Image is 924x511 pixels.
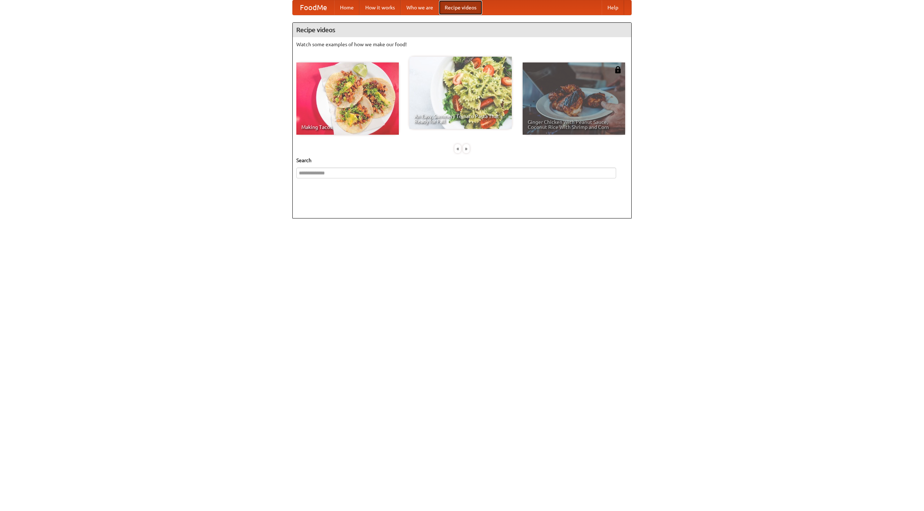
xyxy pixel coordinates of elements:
span: Making Tacos [301,125,394,130]
h4: Recipe videos [293,23,631,37]
p: Watch some examples of how we make our food! [296,41,628,48]
span: An Easy, Summery Tomato Pasta That's Ready for Fall [414,114,507,124]
div: » [463,144,470,153]
a: Home [334,0,359,15]
h5: Search [296,157,628,164]
img: 483408.png [614,66,622,73]
a: Who we are [401,0,439,15]
a: Help [602,0,624,15]
a: An Easy, Summery Tomato Pasta That's Ready for Fall [409,57,512,129]
a: How it works [359,0,401,15]
a: FoodMe [293,0,334,15]
a: Making Tacos [296,62,399,135]
div: « [454,144,461,153]
a: Recipe videos [439,0,482,15]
